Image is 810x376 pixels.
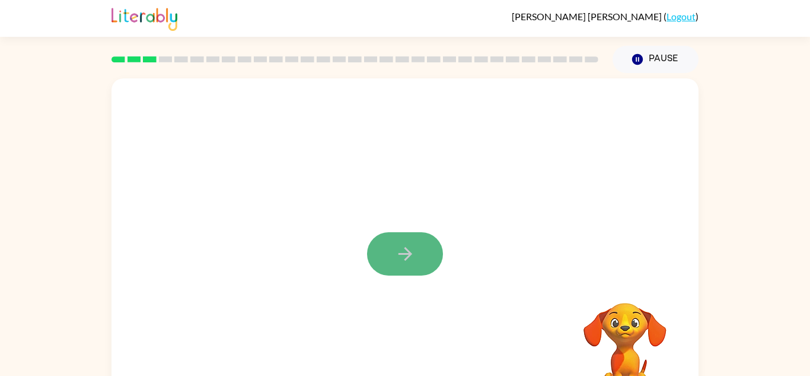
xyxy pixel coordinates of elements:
[667,11,696,22] a: Logout
[512,11,664,22] span: [PERSON_NAME] [PERSON_NAME]
[512,11,699,22] div: ( )
[613,46,699,73] button: Pause
[111,5,177,31] img: Literably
